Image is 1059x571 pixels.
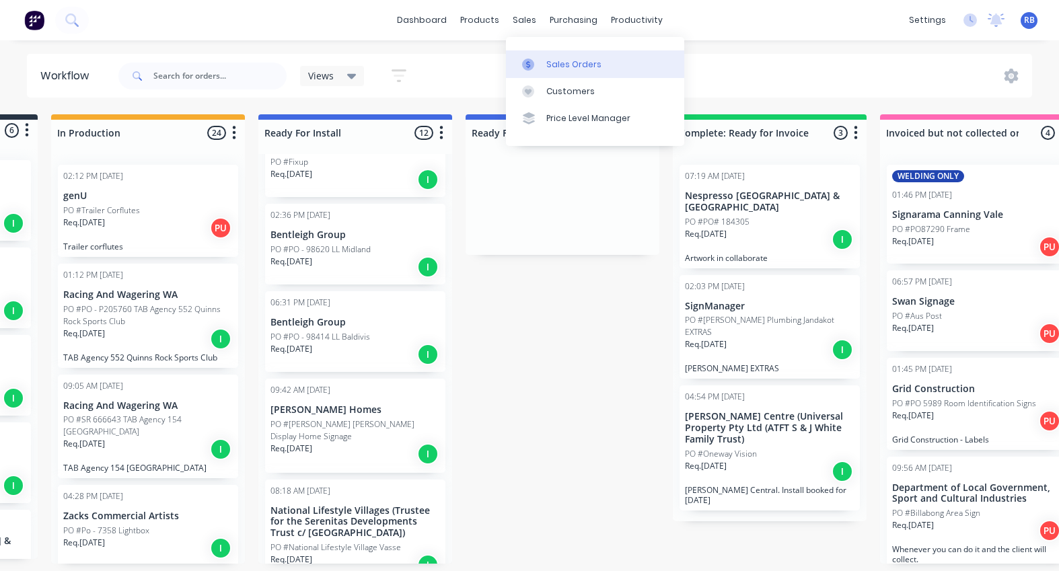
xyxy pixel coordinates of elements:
[506,105,684,132] a: Price Level Manager
[685,391,745,403] div: 04:54 PM [DATE]
[308,69,334,83] span: Views
[270,331,370,343] p: PO #PO - 98414 LL Baldivis
[270,505,440,539] p: National Lifestyle Villages (Trustee for the Serenitas Developments Trust c/ [GEOGRAPHIC_DATA])
[63,241,233,252] p: Trailer corflutes
[270,168,312,180] p: Req. [DATE]
[40,68,96,84] div: Workflow
[270,256,312,268] p: Req. [DATE]
[270,243,371,256] p: PO #PO - 98620 LL Midland
[685,228,727,240] p: Req. [DATE]
[685,253,854,263] p: Artwork in collaborate
[270,297,330,309] div: 06:31 PM [DATE]
[892,276,952,288] div: 06:57 PM [DATE]
[63,303,233,328] p: PO #PO - P205760 TAB Agency 552 Quinns Rock Sports Club
[546,85,595,98] div: Customers
[892,462,952,474] div: 09:56 AM [DATE]
[63,414,233,438] p: PO #SR 666643 TAB Agency 154 [GEOGRAPHIC_DATA]
[3,475,24,496] div: I
[685,460,727,472] p: Req. [DATE]
[417,256,439,278] div: I
[1024,14,1035,26] span: RB
[892,397,1036,410] p: PO #PO 5989 Room Identification Signs
[546,112,630,124] div: Price Level Manager
[892,363,952,375] div: 01:45 PM [DATE]
[832,339,853,360] div: I
[3,300,24,321] div: I
[63,400,233,412] p: Racing And Wagering WA
[63,170,123,182] div: 02:12 PM [DATE]
[680,275,860,379] div: 02:03 PM [DATE]SignManagerPO #[PERSON_NAME] Plumbing Jandakot EXTRASReq.[DATE]I[PERSON_NAME] EXTRAS
[685,190,854,213] p: Nespresso [GEOGRAPHIC_DATA] & [GEOGRAPHIC_DATA]
[270,343,312,355] p: Req. [DATE]
[892,519,934,531] p: Req. [DATE]
[417,169,439,190] div: I
[3,387,24,409] div: I
[265,204,445,284] div: 02:36 PM [DATE]Bentleigh GroupPO #PO - 98620 LL MidlandReq.[DATE]I
[265,291,445,372] div: 06:31 PM [DATE]Bentleigh GroupPO #PO - 98414 LL BaldivisReq.[DATE]I
[63,289,233,301] p: Racing And Wagering WA
[58,375,238,479] div: 09:05 AM [DATE]Racing And Wagering WAPO #SR 666643 TAB Agency 154 [GEOGRAPHIC_DATA]Req.[DATE]ITAB...
[506,10,543,30] div: sales
[892,507,980,519] p: PO #Billabong Area Sign
[270,554,312,566] p: Req. [DATE]
[604,10,669,30] div: productivity
[63,490,123,502] div: 04:28 PM [DATE]
[685,301,854,312] p: SignManager
[417,344,439,365] div: I
[3,213,24,234] div: I
[685,363,854,373] p: [PERSON_NAME] EXTRAS
[390,10,453,30] a: dashboard
[892,410,934,422] p: Req. [DATE]
[902,10,953,30] div: settings
[210,439,231,460] div: I
[63,190,233,202] p: genU
[892,235,934,248] p: Req. [DATE]
[685,411,854,445] p: [PERSON_NAME] Centre (Universal Property Pty Ltd (ATFT S & J White Family Trust)
[24,10,44,30] img: Factory
[270,209,330,221] div: 02:36 PM [DATE]
[63,438,105,450] p: Req. [DATE]
[892,223,970,235] p: PO #PO87290 Frame
[153,63,287,89] input: Search for orders...
[270,443,312,455] p: Req. [DATE]
[680,385,860,510] div: 04:54 PM [DATE][PERSON_NAME] Centre (Universal Property Pty Ltd (ATFT S & J White Family Trust)PO...
[63,525,149,537] p: PO #Po - 7358 Lightbox
[453,10,506,30] div: products
[832,461,853,482] div: I
[270,418,440,443] p: PO #[PERSON_NAME] [PERSON_NAME] Display Home Signage
[63,204,140,217] p: PO #Trailer Corflutes
[546,59,601,71] div: Sales Orders
[270,384,330,396] div: 09:42 AM [DATE]
[58,264,238,368] div: 01:12 PM [DATE]Racing And Wagering WAPO #PO - P205760 TAB Agency 552 Quinns Rock Sports ClubReq.[...
[270,541,401,554] p: PO #National Lifestyle Village Vasse
[63,217,105,229] p: Req. [DATE]
[270,404,440,416] p: [PERSON_NAME] Homes
[265,379,445,473] div: 09:42 AM [DATE][PERSON_NAME] HomesPO #[PERSON_NAME] [PERSON_NAME] Display Home SignageReq.[DATE]I
[58,165,238,257] div: 02:12 PM [DATE]genUPO #Trailer CorflutesReq.[DATE]PUTrailer corflutes
[270,485,330,497] div: 08:18 AM [DATE]
[685,448,757,460] p: PO #Oneway Vision
[892,322,934,334] p: Req. [DATE]
[63,510,233,522] p: Zacks Commercial Artists
[685,338,727,350] p: Req. [DATE]
[892,310,942,322] p: PO #Aus Post
[270,156,308,168] p: PO #Fixup
[210,328,231,350] div: I
[685,485,854,505] p: [PERSON_NAME] Central. Install booked for [DATE]
[685,280,745,293] div: 02:03 PM [DATE]
[680,165,860,268] div: 07:19 AM [DATE]Nespresso [GEOGRAPHIC_DATA] & [GEOGRAPHIC_DATA]PO #PO# 184305Req.[DATE]IArtwork in...
[892,189,952,201] div: 01:46 PM [DATE]
[543,10,604,30] div: purchasing
[832,229,853,250] div: I
[506,50,684,77] a: Sales Orders
[417,443,439,465] div: I
[506,78,684,105] a: Customers
[63,352,233,363] p: TAB Agency 552 Quinns Rock Sports Club
[63,380,123,392] div: 09:05 AM [DATE]
[265,116,445,197] div: PO #FixupReq.[DATE]I
[210,537,231,559] div: I
[892,170,964,182] div: WELDING ONLY
[63,463,233,473] p: TAB Agency 154 [GEOGRAPHIC_DATA]
[685,170,745,182] div: 07:19 AM [DATE]
[63,328,105,340] p: Req. [DATE]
